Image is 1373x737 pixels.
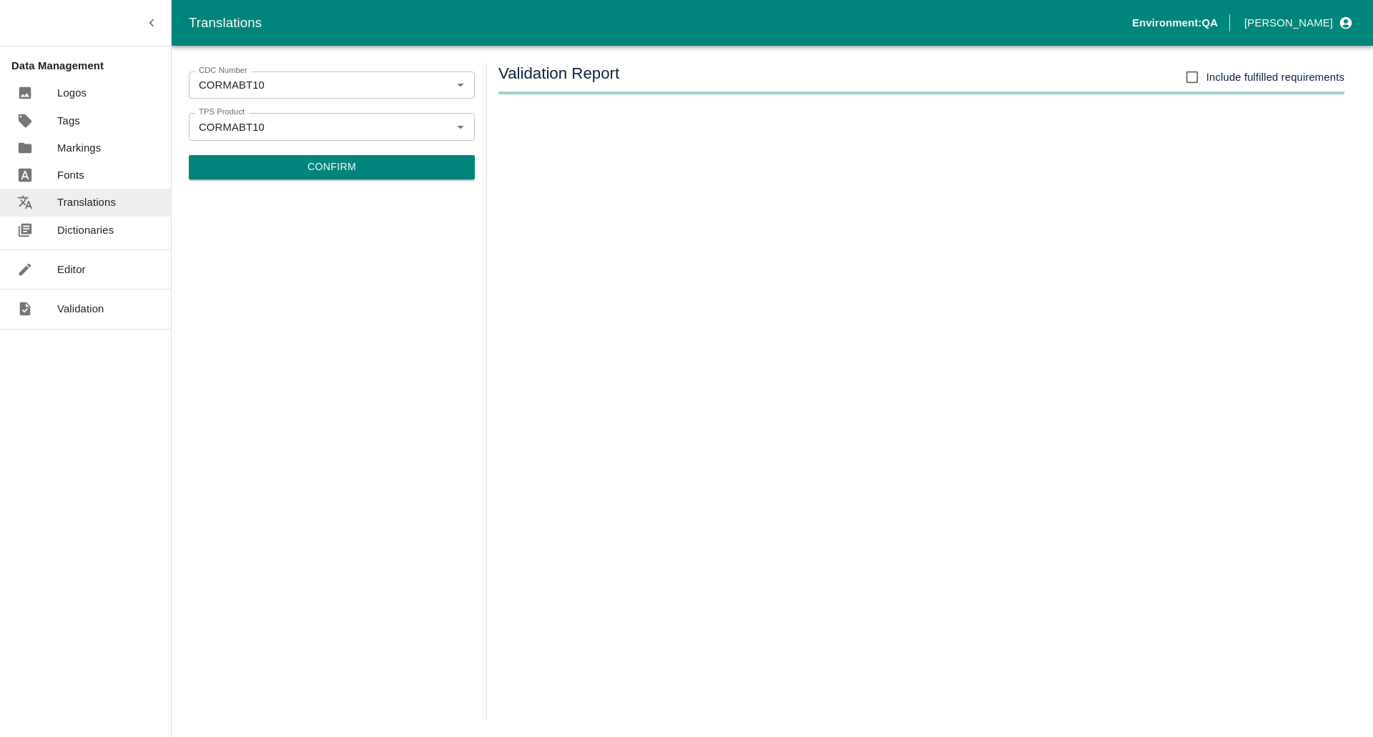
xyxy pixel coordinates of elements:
p: Fonts [57,167,84,183]
p: Tags [57,113,80,129]
p: Markings [57,140,101,156]
label: TPS Product [199,107,245,118]
p: [PERSON_NAME] [1244,15,1333,31]
p: Editor [57,262,86,277]
span: Include fulfilled requirements [1206,69,1344,85]
p: Dictionaries [57,222,114,238]
label: CDC Number [199,65,247,76]
button: Confirm [189,155,475,179]
p: Logos [57,85,87,101]
button: Open [451,76,470,94]
div: Translations [189,12,1132,34]
p: Translations [57,194,116,210]
p: Data Management [11,58,171,74]
p: Validation [57,301,104,317]
button: profile [1239,11,1356,35]
h5: Validation Report [498,63,619,91]
p: Environment: QA [1132,15,1218,31]
button: Open [451,117,470,136]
